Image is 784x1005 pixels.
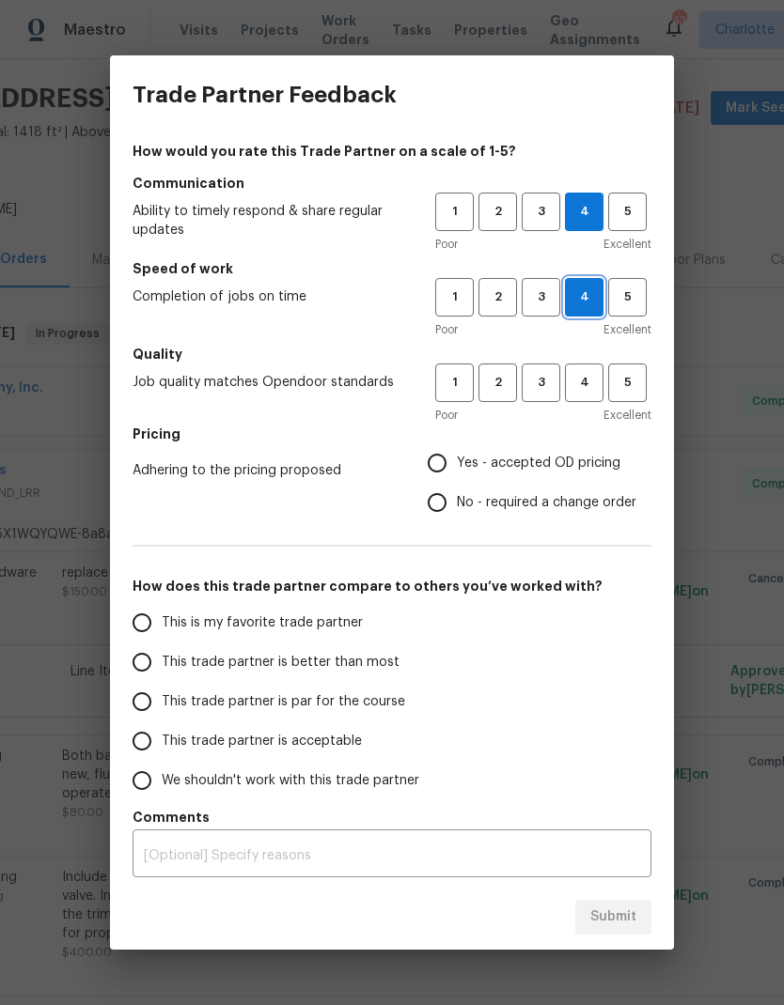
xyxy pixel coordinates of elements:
[522,363,560,402] button: 3
[522,278,560,317] button: 3
[565,363,604,402] button: 4
[478,363,517,402] button: 2
[604,406,651,425] span: Excellent
[457,454,620,473] span: Yes - accepted OD pricing
[610,286,645,308] span: 5
[567,372,602,394] span: 4
[457,493,636,513] span: No - required a change order
[608,193,647,231] button: 5
[428,443,651,522] div: Pricing
[133,259,651,278] h5: Speed of work
[565,278,604,317] button: 4
[133,287,405,306] span: Completion of jobs on time
[133,808,651,827] h5: Comments
[162,692,405,712] span: This trade partner is par for the course
[162,613,363,633] span: This is my favorite trade partner
[133,577,651,595] h5: How does this trade partner compare to others you’ve worked with?
[435,363,474,402] button: 1
[480,201,515,223] span: 2
[566,286,603,308] span: 4
[133,142,651,161] h4: How would you rate this Trade Partner on a scale of 1-5?
[610,372,645,394] span: 5
[435,278,474,317] button: 1
[133,202,405,240] span: Ability to timely respond & share regular updates
[480,372,515,394] span: 2
[437,286,472,308] span: 1
[133,345,651,363] h5: Quality
[604,320,651,339] span: Excellent
[604,235,651,254] span: Excellent
[435,235,458,254] span: Poor
[565,193,604,231] button: 4
[480,286,515,308] span: 2
[162,771,419,791] span: We shouldn't work with this trade partner
[133,373,405,392] span: Job quality matches Opendoor standards
[133,461,398,480] span: Adhering to the pricing proposed
[437,201,472,223] span: 1
[608,278,647,317] button: 5
[524,201,558,223] span: 3
[608,363,647,402] button: 5
[162,732,362,751] span: This trade partner is acceptable
[566,201,603,223] span: 4
[133,603,651,800] div: How does this trade partner compare to others you’ve worked with?
[437,372,472,394] span: 1
[478,278,517,317] button: 2
[478,193,517,231] button: 2
[524,372,558,394] span: 3
[162,653,400,673] span: This trade partner is better than most
[522,193,560,231] button: 3
[133,174,651,193] h5: Communication
[435,193,474,231] button: 1
[133,82,397,108] h3: Trade Partner Feedback
[610,201,645,223] span: 5
[133,425,651,443] h5: Pricing
[524,286,558,308] span: 3
[435,406,458,425] span: Poor
[435,320,458,339] span: Poor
